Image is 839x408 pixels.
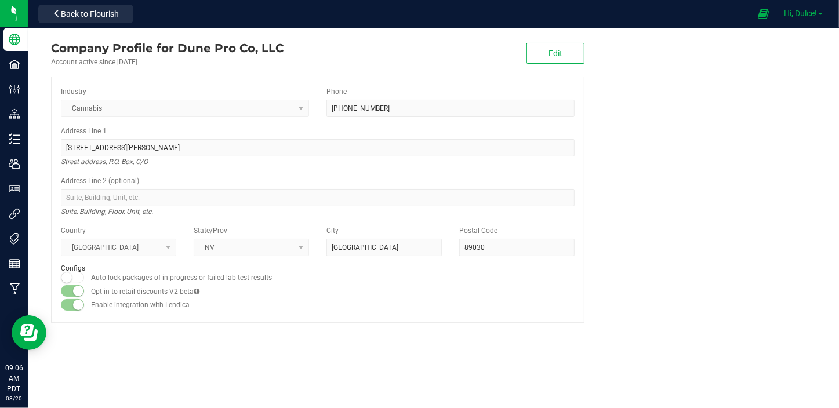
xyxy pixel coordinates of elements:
span: Hi, Dulce! [784,9,817,18]
span: Edit [549,49,562,58]
label: State/Prov [194,225,227,236]
label: Postal Code [459,225,497,236]
button: Back to Flourish [38,5,133,23]
p: 08/20 [5,394,23,403]
label: Country [61,225,86,236]
label: Auto-lock packages of in-progress or failed lab test results [91,272,272,283]
label: Address Line 1 [61,126,107,136]
div: Account active since [DATE] [51,57,284,67]
inline-svg: User Roles [9,183,20,195]
label: Industry [61,86,86,97]
input: Postal Code [459,239,575,256]
p: 09:06 AM PDT [5,363,23,394]
label: City [326,225,339,236]
button: Edit [526,43,584,64]
inline-svg: Users [9,158,20,170]
inline-svg: Tags [9,233,20,245]
inline-svg: Integrations [9,208,20,220]
h2: Configs [61,265,575,272]
label: Phone [326,86,347,97]
inline-svg: Reports [9,258,20,269]
iframe: Resource center [12,315,46,350]
inline-svg: Manufacturing [9,283,20,294]
inline-svg: Distribution [9,108,20,120]
span: Back to Flourish [61,9,119,19]
input: City [326,239,442,256]
i: Suite, Building, Floor, Unit, etc. [61,205,153,218]
inline-svg: Configuration [9,83,20,95]
inline-svg: Facilities [9,59,20,70]
div: Dune Pro Co, LLC [51,39,284,57]
span: Open Ecommerce Menu [750,2,776,25]
input: (123) 456-7890 [326,100,575,117]
input: Address [61,139,575,156]
label: Address Line 2 (optional) [61,176,139,186]
i: Street address, P.O. Box, C/O [61,155,148,169]
inline-svg: Company [9,34,20,45]
inline-svg: Inventory [9,133,20,145]
label: Opt in to retail discounts V2 beta [91,286,199,297]
input: Suite, Building, Unit, etc. [61,189,575,206]
label: Enable integration with Lendica [91,300,190,310]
